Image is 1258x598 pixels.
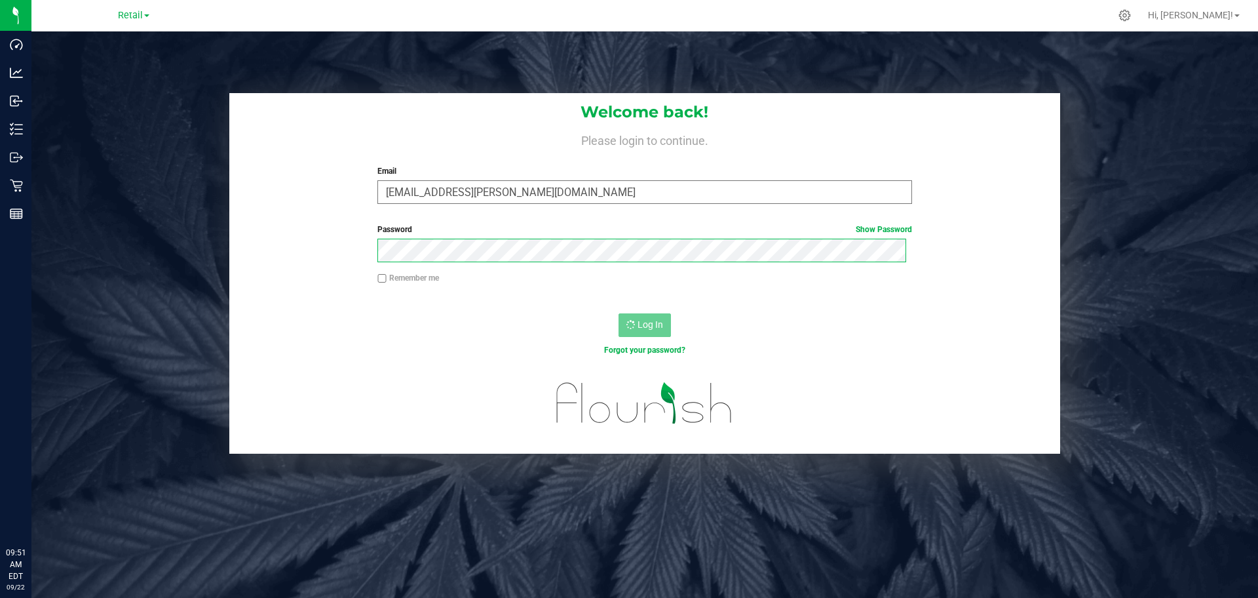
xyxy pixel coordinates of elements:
[10,151,23,164] inline-svg: Outbound
[619,313,671,337] button: Log In
[10,123,23,136] inline-svg: Inventory
[229,131,1060,147] h4: Please login to continue.
[229,104,1060,121] h1: Welcome back!
[377,272,439,284] label: Remember me
[638,319,663,330] span: Log In
[118,10,143,21] span: Retail
[1116,9,1133,22] div: Manage settings
[10,179,23,192] inline-svg: Retail
[377,225,412,234] span: Password
[1148,10,1233,20] span: Hi, [PERSON_NAME]!
[604,346,685,355] a: Forgot your password?
[6,582,26,592] p: 09/22
[856,225,912,234] a: Show Password
[10,207,23,220] inline-svg: Reports
[10,38,23,51] inline-svg: Dashboard
[6,547,26,582] p: 09:51 AM EDT
[377,274,387,283] input: Remember me
[10,94,23,108] inline-svg: Inbound
[541,370,748,437] img: flourish_logo.svg
[10,66,23,79] inline-svg: Analytics
[377,165,911,177] label: Email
